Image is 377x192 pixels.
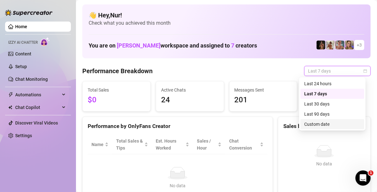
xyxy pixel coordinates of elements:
div: Last 30 days [300,99,364,109]
span: Messages Sent [235,86,292,93]
div: Custom date [300,119,364,129]
a: Chat Monitoring [15,77,48,82]
span: Automations [15,90,60,100]
span: + 3 [357,42,362,48]
img: the_bohema [317,41,325,49]
span: 7 [231,42,234,49]
div: No data [94,182,261,189]
div: Last 7 days [300,89,364,99]
th: Sales / Hour [193,135,225,154]
h4: 👋 Hey, Nur ! [89,11,364,20]
div: Sales by OnlyFans Creator [283,122,365,131]
a: Setup [15,64,27,69]
span: Total Sales [88,86,145,93]
a: Content [15,51,31,56]
img: Yarden [336,41,344,49]
div: Last 7 days [304,90,361,97]
span: Last 7 days [308,66,367,76]
span: Chat Conversion [229,138,259,151]
div: Last 24 hours [300,79,364,89]
div: No data [286,160,363,167]
div: Last 30 days [304,100,361,107]
span: Name [91,141,104,148]
img: Chat Copilot [8,105,12,110]
span: Total Sales & Tips [116,138,143,151]
span: Chat Copilot [15,102,60,112]
div: Last 24 hours [304,80,361,87]
a: Discover Viral Videos [15,120,58,125]
span: [PERSON_NAME] [117,42,160,49]
div: Est. Hours Worked [156,138,184,151]
span: 1 [368,170,374,176]
span: Izzy AI Chatter [8,40,38,46]
span: $0 [88,94,145,106]
h1: You are on workspace and assigned to creators [89,42,257,49]
span: thunderbolt [8,92,13,97]
span: calendar [363,69,367,73]
div: Last 90 days [304,111,361,118]
div: Last 90 days [300,109,364,119]
img: logo-BBDzfeDw.svg [5,10,53,16]
img: Green [326,41,335,49]
th: Chat Conversion [225,135,267,154]
a: Home [15,24,27,29]
span: Sales / Hour [197,138,217,151]
th: Total Sales & Tips [112,135,152,154]
span: 201 [235,94,292,106]
img: Cherry [345,41,354,49]
div: Custom date [304,121,361,128]
img: AI Chatter [40,37,50,46]
span: Active Chats [161,86,219,93]
a: Settings [15,133,32,138]
h4: Performance Breakdown [82,67,153,75]
div: Performance by OnlyFans Creator [88,122,267,131]
span: 24 [161,94,219,106]
th: Name [88,135,112,154]
span: Check what you achieved this month [89,20,364,27]
iframe: Intercom live chat [355,170,371,186]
